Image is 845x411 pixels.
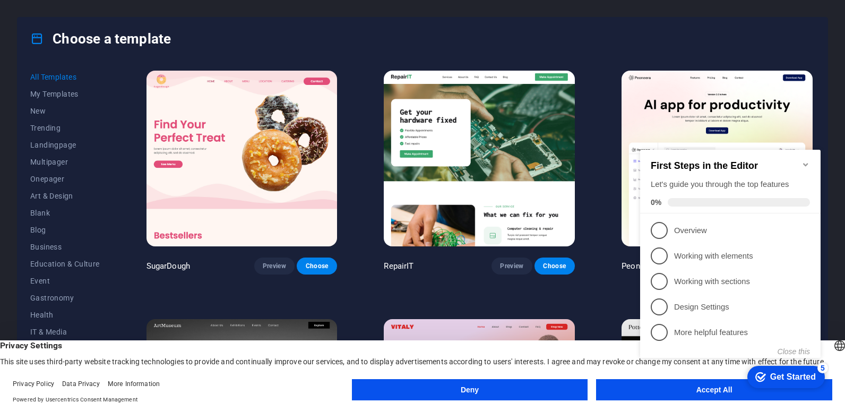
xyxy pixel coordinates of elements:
[30,238,100,255] button: Business
[30,119,100,136] button: Trending
[30,136,100,153] button: Landingpage
[30,90,100,98] span: My Templates
[622,71,813,246] img: Peoneera
[30,204,100,221] button: Blank
[30,221,100,238] button: Blog
[4,134,185,160] li: Working with sections
[30,255,100,272] button: Education & Culture
[166,26,174,35] div: Minimize checklist
[30,209,100,217] span: Blank
[30,272,100,289] button: Event
[30,260,100,268] span: Education & Culture
[4,83,185,109] li: Overview
[384,261,413,271] p: RepairIT
[30,187,100,204] button: Art & Design
[30,328,100,336] span: IT & Media
[134,238,180,247] div: Get Started
[534,258,575,275] button: Choose
[30,306,100,323] button: Health
[182,228,192,239] div: 5
[30,85,100,102] button: My Templates
[30,124,100,132] span: Trending
[38,193,166,204] p: More helpful features
[492,258,532,275] button: Preview
[15,26,174,37] h2: First Steps in the Editor
[384,71,575,246] img: RepairIT
[38,167,166,178] p: Design Settings
[4,160,185,185] li: Design Settings
[305,262,329,270] span: Choose
[263,262,286,270] span: Preview
[30,158,100,166] span: Multipager
[622,261,656,271] p: Peoneera
[38,142,166,153] p: Working with sections
[30,170,100,187] button: Onepager
[30,323,100,340] button: IT & Media
[30,226,100,234] span: Blog
[30,153,100,170] button: Multipager
[15,64,32,72] span: 0%
[30,68,100,85] button: All Templates
[30,311,100,319] span: Health
[4,185,185,211] li: More helpful features
[30,175,100,183] span: Onepager
[500,262,523,270] span: Preview
[30,277,100,285] span: Event
[30,141,100,149] span: Landingpage
[111,232,189,254] div: Get Started 5 items remaining, 0% complete
[543,262,566,270] span: Choose
[30,30,171,47] h4: Choose a template
[142,213,174,221] button: Close this
[15,45,174,56] div: Let's guide you through the top features
[146,71,338,246] img: SugarDough
[30,107,100,115] span: New
[30,73,100,81] span: All Templates
[38,91,166,102] p: Overview
[30,243,100,251] span: Business
[30,289,100,306] button: Gastronomy
[4,109,185,134] li: Working with elements
[38,116,166,127] p: Working with elements
[30,294,100,302] span: Gastronomy
[30,102,100,119] button: New
[30,192,100,200] span: Art & Design
[254,258,295,275] button: Preview
[146,261,190,271] p: SugarDough
[297,258,337,275] button: Choose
